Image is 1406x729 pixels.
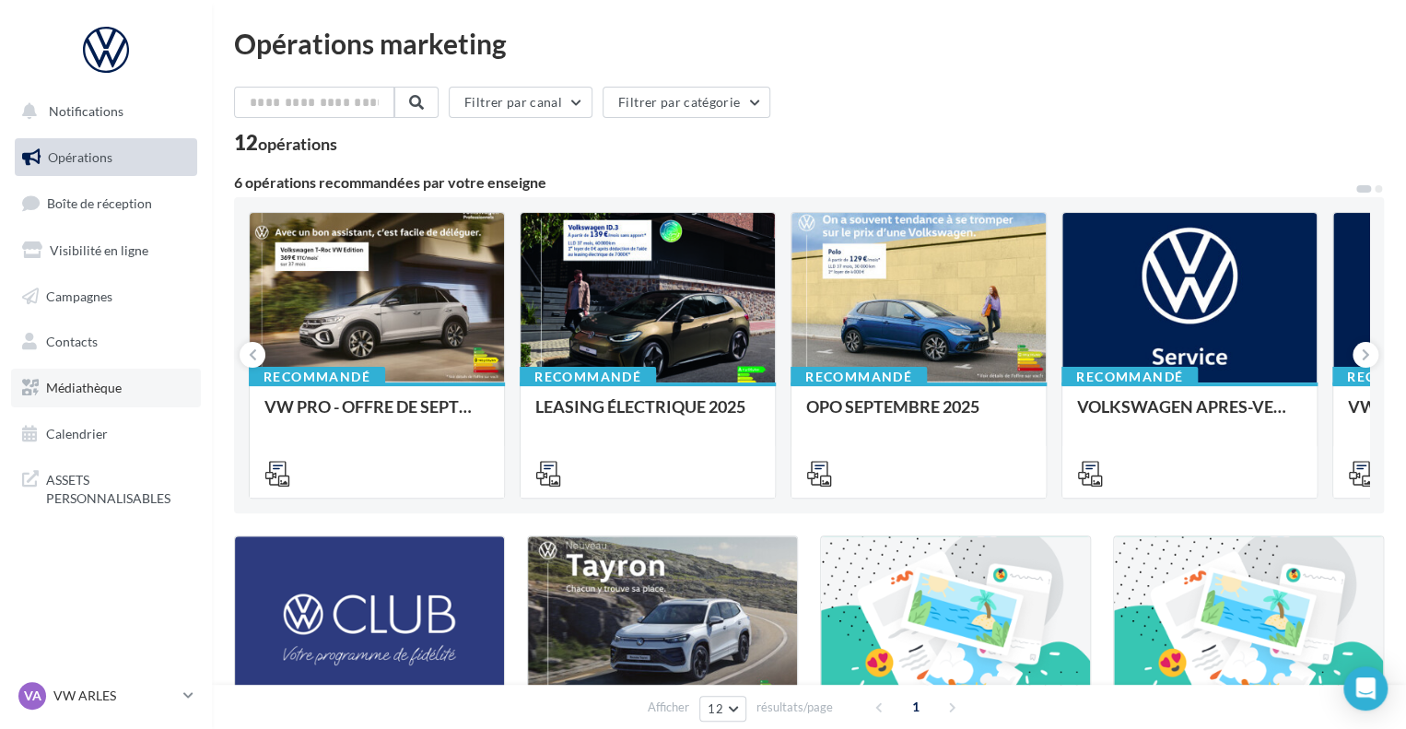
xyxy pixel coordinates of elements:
span: Afficher [648,699,689,716]
a: VA VW ARLES [15,678,197,713]
div: Recommandé [520,367,656,387]
a: Visibilité en ligne [11,231,201,270]
a: ASSETS PERSONNALISABLES [11,460,201,514]
div: Opérations marketing [234,29,1384,57]
span: VA [24,687,41,705]
span: Contacts [46,334,98,349]
a: Opérations [11,138,201,177]
div: 6 opérations recommandées par votre enseigne [234,175,1354,190]
div: Recommandé [1061,367,1198,387]
div: 12 [234,133,337,153]
div: Recommandé [791,367,927,387]
p: VW ARLES [53,687,176,705]
button: Notifications [11,92,193,131]
span: 12 [708,701,723,716]
a: Médiathèque [11,369,201,407]
button: Filtrer par canal [449,87,592,118]
a: Calendrier [11,415,201,453]
div: opérations [258,135,337,152]
button: Filtrer par catégorie [603,87,770,118]
div: LEASING ÉLECTRIQUE 2025 [535,397,760,434]
span: 1 [901,692,931,722]
a: Contacts [11,323,201,361]
button: 12 [699,696,746,722]
div: Recommandé [249,367,385,387]
div: Open Intercom Messenger [1343,666,1388,711]
span: Boîte de réception [47,195,152,211]
a: Campagnes [11,277,201,316]
div: VW PRO - OFFRE DE SEPTEMBRE 25 [264,397,489,434]
span: Visibilité en ligne [50,242,148,258]
span: Calendrier [46,426,108,441]
span: Notifications [49,103,123,119]
span: Médiathèque [46,380,122,395]
div: VOLKSWAGEN APRES-VENTE [1077,397,1302,434]
span: résultats/page [756,699,833,716]
span: Campagnes [46,288,112,303]
a: Boîte de réception [11,183,201,223]
span: ASSETS PERSONNALISABLES [46,467,190,507]
div: OPO SEPTEMBRE 2025 [806,397,1031,434]
span: Opérations [48,149,112,165]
